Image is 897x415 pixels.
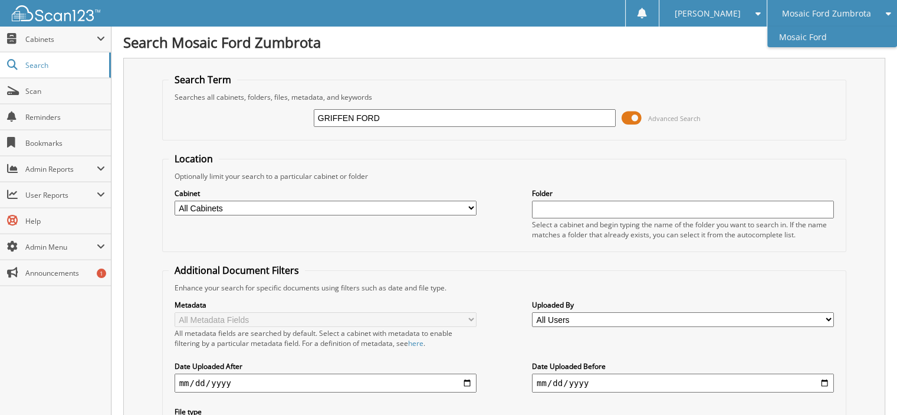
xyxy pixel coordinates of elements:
legend: Search Term [169,73,237,86]
label: Date Uploaded Before [532,361,834,371]
span: Admin Menu [25,242,97,252]
span: Admin Reports [25,164,97,174]
label: Folder [532,188,834,198]
span: Help [25,216,105,226]
span: Search [25,60,103,70]
a: here [408,338,423,348]
span: User Reports [25,190,97,200]
span: Mosaic Ford Zumbrota [782,10,871,17]
span: Scan [25,86,105,96]
div: Enhance your search for specific documents using filters such as date and file type. [169,283,840,293]
span: Announcements [25,268,105,278]
div: Searches all cabinets, folders, files, metadata, and keywords [169,92,840,102]
span: Advanced Search [648,114,701,123]
div: All metadata fields are searched by default. Select a cabinet with metadata to enable filtering b... [175,328,477,348]
span: Reminders [25,112,105,122]
a: Mosaic Ford [767,27,897,47]
label: Cabinet [175,188,477,198]
legend: Location [169,152,219,165]
label: Uploaded By [532,300,834,310]
span: [PERSON_NAME] [674,10,740,17]
input: end [532,374,834,393]
h1: Search Mosaic Ford Zumbrota [123,32,885,52]
span: Bookmarks [25,138,105,148]
span: Cabinets [25,34,97,44]
div: Optionally limit your search to a particular cabinet or folder [169,171,840,181]
input: start [175,374,477,393]
label: Metadata [175,300,477,310]
img: scan123-logo-white.svg [12,5,100,21]
div: Select a cabinet and begin typing the name of the folder you want to search in. If the name match... [532,220,834,240]
label: Date Uploaded After [175,361,477,371]
div: 1 [97,269,106,278]
legend: Additional Document Filters [169,264,305,277]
